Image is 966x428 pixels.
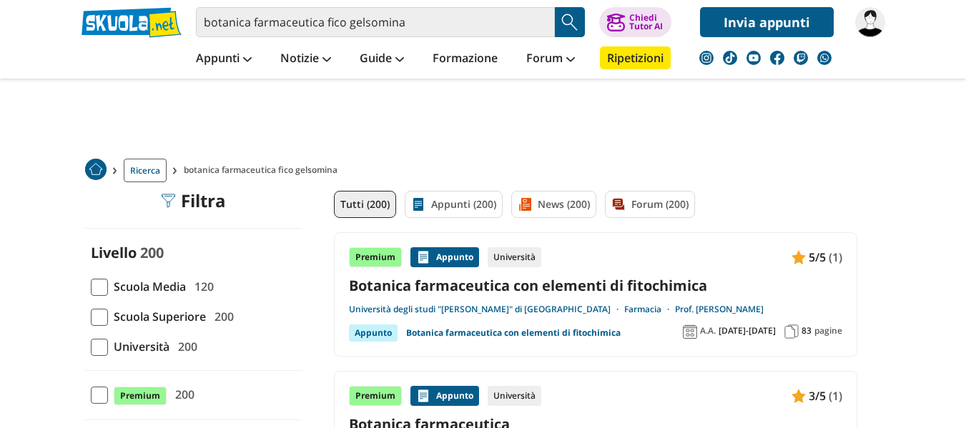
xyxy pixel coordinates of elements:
img: Appunti contenuto [416,389,430,403]
input: Cerca appunti, riassunti o versioni [196,7,555,37]
img: youtube [746,51,761,65]
div: Premium [349,247,402,267]
span: Scuola Superiore [108,307,206,326]
a: Ripetizioni [600,46,671,69]
a: Ricerca [124,159,167,182]
img: tiktok [723,51,737,65]
a: Prof. [PERSON_NAME] [675,304,764,315]
span: 5/5 [809,248,826,267]
span: 200 [169,385,194,404]
a: Invia appunti [700,7,834,37]
span: 3/5 [809,387,826,405]
span: pagine [814,325,842,337]
button: Search Button [555,7,585,37]
span: Università [108,337,169,356]
button: ChiediTutor AI [599,7,671,37]
img: WhatsApp [817,51,832,65]
span: 200 [140,243,164,262]
a: Forum [523,46,578,72]
img: twitch [794,51,808,65]
img: instagram [699,51,714,65]
div: Premium [349,386,402,406]
div: Appunto [410,247,479,267]
a: Notizie [277,46,335,72]
div: Università [488,386,541,406]
span: botanica farmaceutica fico gelsomina [184,159,343,182]
img: Appunti contenuto [792,250,806,264]
div: Filtra [161,191,226,211]
img: Home [85,159,107,180]
img: Appunti contenuto [792,389,806,403]
img: salve. [855,7,885,37]
div: Appunto [410,386,479,406]
a: Appunti [192,46,255,72]
img: Anno accademico [683,324,697,339]
span: (1) [829,248,842,267]
label: Livello [91,243,137,262]
img: News filtro contenuto [518,197,532,211]
img: Appunti contenuto [416,250,430,264]
img: Forum filtro contenuto [611,197,626,211]
a: News (200) [511,191,596,218]
a: Botanica farmaceutica con elementi di fitochimica [406,324,621,342]
a: Tutti (200) [334,191,396,218]
a: Forum (200) [605,191,695,218]
a: Appunti (200) [405,191,503,218]
span: 200 [209,307,234,326]
div: Appunto [349,324,398,342]
span: Premium [114,387,167,405]
span: (1) [829,387,842,405]
a: Home [85,159,107,182]
span: Scuola Media [108,277,186,296]
a: Farmacia [624,304,675,315]
span: A.A. [700,325,716,337]
span: 83 [802,325,812,337]
a: Università degli studi "[PERSON_NAME]" di [GEOGRAPHIC_DATA] [349,304,624,315]
img: Cerca appunti, riassunti o versioni [559,11,581,33]
span: 200 [172,337,197,356]
div: Chiedi Tutor AI [629,14,663,31]
a: Formazione [429,46,501,72]
span: 120 [189,277,214,296]
span: [DATE]-[DATE] [719,325,776,337]
a: Guide [356,46,408,72]
a: Botanica farmaceutica con elementi di fitochimica [349,276,842,295]
img: Filtra filtri mobile [161,194,175,208]
div: Università [488,247,541,267]
img: Appunti filtro contenuto [411,197,425,211]
img: Pagine [784,324,799,339]
img: facebook [770,51,784,65]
